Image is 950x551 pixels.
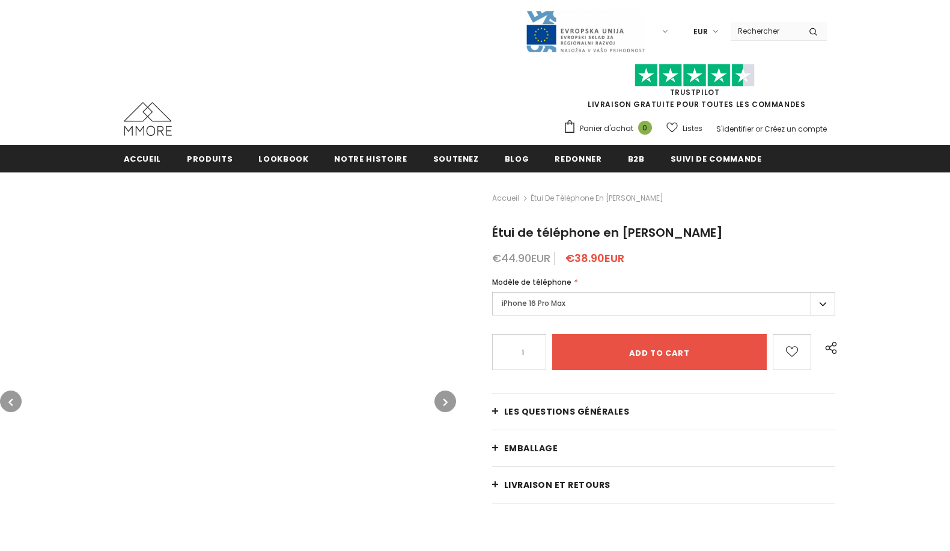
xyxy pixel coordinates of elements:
[531,191,663,205] span: Étui de téléphone en [PERSON_NAME]
[638,121,652,135] span: 0
[492,251,550,266] span: €44.90EUR
[755,124,763,134] span: or
[683,123,702,135] span: Listes
[628,145,645,172] a: B2B
[334,145,407,172] a: Notre histoire
[525,10,645,53] img: Javni Razpis
[555,145,601,172] a: Redonner
[580,123,633,135] span: Panier d'achat
[433,145,479,172] a: soutenez
[525,26,645,36] a: Javni Razpis
[258,153,308,165] span: Lookbook
[258,145,308,172] a: Lookbook
[716,124,754,134] a: S'identifier
[731,22,800,40] input: Search Site
[666,118,702,139] a: Listes
[552,334,767,370] input: Add to cart
[563,69,827,109] span: LIVRAISON GRATUITE POUR TOUTES LES COMMANDES
[555,153,601,165] span: Redonner
[504,442,558,454] span: EMBALLAGE
[504,479,610,491] span: Livraison et retours
[492,467,836,503] a: Livraison et retours
[187,153,233,165] span: Produits
[671,153,762,165] span: Suivi de commande
[492,224,723,241] span: Étui de téléphone en [PERSON_NAME]
[505,145,529,172] a: Blog
[492,191,519,205] a: Accueil
[124,153,162,165] span: Accueil
[635,64,755,87] img: Faites confiance aux étoiles pilotes
[693,26,708,38] span: EUR
[334,153,407,165] span: Notre histoire
[492,394,836,430] a: Les questions générales
[505,153,529,165] span: Blog
[124,145,162,172] a: Accueil
[628,153,645,165] span: B2B
[565,251,624,266] span: €38.90EUR
[764,124,827,134] a: Créez un compte
[563,120,658,138] a: Panier d'achat 0
[670,87,720,97] a: TrustPilot
[492,430,836,466] a: EMBALLAGE
[671,145,762,172] a: Suivi de commande
[492,292,836,315] label: iPhone 16 Pro Max
[492,277,571,287] span: Modèle de téléphone
[187,145,233,172] a: Produits
[124,102,172,136] img: Cas MMORE
[504,406,630,418] span: Les questions générales
[433,153,479,165] span: soutenez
